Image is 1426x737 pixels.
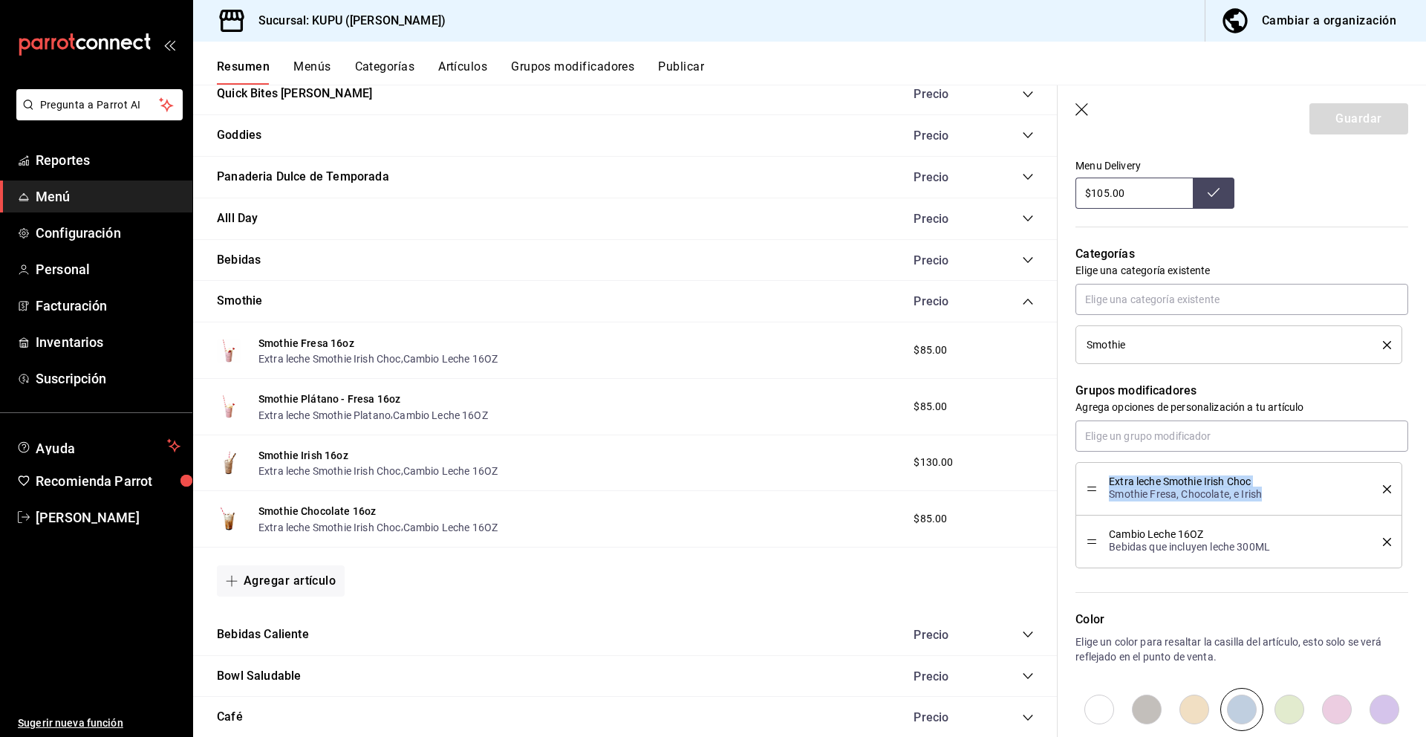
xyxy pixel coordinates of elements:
[1075,421,1408,452] input: Elige un grupo modificador
[899,294,994,308] div: Precio
[1075,382,1408,400] p: Grupos modificadores
[36,437,161,455] span: Ayuda
[1022,88,1034,100] button: collapse-category-row
[217,293,262,310] button: Smothie
[258,448,348,463] button: Smothie Irish 16oz
[36,186,180,207] span: Menú
[217,252,261,269] button: Bebidas
[247,12,446,30] h3: Sucursal: KUPU ([PERSON_NAME])
[258,519,498,534] div: ,
[1075,611,1408,629] p: Color
[899,253,994,267] div: Precio
[1109,487,1361,501] p: Smothie Fresa, Chocolate, e Irish
[258,392,400,406] button: Smothie Plátano - Fresa 16oz
[258,520,401,535] button: Extra leche Smothie Irish Choc
[40,97,160,113] span: Pregunta a Parrot AI
[258,351,498,366] div: ,
[258,464,401,478] button: Extra leche Smothie Irish Choc
[1022,296,1034,308] button: collapse-category-row
[258,408,391,423] button: Extra leche Smothie Platano
[403,464,498,478] button: Cambio Leche 16OZ
[914,455,953,470] span: $130.00
[10,108,183,123] a: Pregunta a Parrot AI
[1022,254,1034,266] button: collapse-category-row
[258,463,498,478] div: ,
[293,59,331,85] button: Menús
[217,709,243,726] button: Café
[1075,263,1408,278] p: Elige una categoría existente
[258,351,401,366] button: Extra leche Smothie Irish Choc
[36,150,180,170] span: Reportes
[1075,178,1193,209] input: Sin ajuste
[217,451,241,475] img: Preview
[36,507,180,527] span: [PERSON_NAME]
[1109,529,1361,539] span: Cambio Leche 16OZ
[36,471,180,491] span: Recomienda Parrot
[217,626,309,643] button: Bebidas Caliente
[258,336,354,351] button: Smothie Fresa 16oz
[1087,340,1125,350] span: Smothie
[217,210,258,227] button: Alll Day
[1022,712,1034,724] button: collapse-category-row
[258,504,376,519] button: Smothie Chocolate 16oz
[1373,538,1391,546] button: delete
[1075,160,1234,172] div: Menu Delivery
[1022,629,1034,640] button: collapse-category-row
[163,39,175,51] button: open_drawer_menu
[16,89,183,120] button: Pregunta a Parrot AI
[1373,485,1391,493] button: delete
[1022,129,1034,141] button: collapse-category-row
[403,351,498,366] button: Cambio Leche 16OZ
[1022,171,1034,183] button: collapse-category-row
[899,170,994,184] div: Precio
[1022,670,1034,682] button: collapse-category-row
[899,710,994,724] div: Precio
[217,507,241,530] img: Preview
[217,339,241,363] img: Preview
[1373,341,1391,349] button: delete
[899,628,994,642] div: Precio
[36,223,180,243] span: Configuración
[36,368,180,389] span: Suscripción
[914,399,947,415] span: $85.00
[658,59,704,85] button: Publicar
[217,59,1426,85] div: navigation tabs
[36,259,180,279] span: Personal
[1075,245,1408,263] p: Categorías
[899,87,994,101] div: Precio
[899,669,994,684] div: Precio
[217,127,261,144] button: Goddies
[899,212,994,226] div: Precio
[511,59,634,85] button: Grupos modificadores
[1262,10,1396,31] div: Cambiar a organización
[36,296,180,316] span: Facturación
[355,59,415,85] button: Categorías
[393,408,488,423] button: Cambio Leche 16OZ
[1022,212,1034,224] button: collapse-category-row
[258,406,488,422] div: ,
[217,169,389,186] button: Panaderia Dulce de Temporada
[36,332,180,352] span: Inventarios
[217,565,345,597] button: Agregar artículo
[438,59,487,85] button: Artículos
[1075,634,1408,664] p: Elige un color para resaltar la casilla del artículo, esto solo se verá reflejado en el punto de ...
[403,520,498,535] button: Cambio Leche 16OZ
[914,342,947,358] span: $85.00
[18,715,180,731] span: Sugerir nueva función
[217,395,241,418] img: Preview
[217,59,270,85] button: Resumen
[914,511,947,527] span: $85.00
[1075,400,1408,415] p: Agrega opciones de personalización a tu artículo
[1109,476,1361,487] span: Extra leche Smothie Irish Choc
[217,668,301,685] button: Bowl Saludable
[1109,539,1361,554] p: Bebidas que incluyen leche 300ML
[899,129,994,143] div: Precio
[217,85,372,103] button: Quick Bites [PERSON_NAME]
[1075,284,1408,315] input: Elige una categoría existente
